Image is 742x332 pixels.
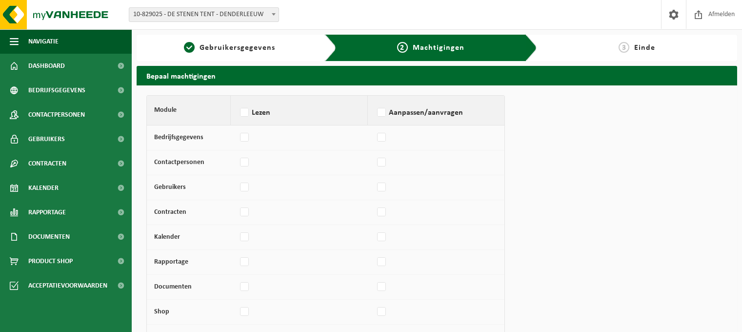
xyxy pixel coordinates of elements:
strong: Documenten [154,283,192,290]
span: Gebruikers [28,127,65,151]
span: Rapportage [28,200,66,225]
span: 3 [619,42,629,53]
strong: Contracten [154,208,186,216]
label: Aanpassen/aanvragen [375,105,497,120]
span: 10-829025 - DE STENEN TENT - DENDERLEEUW [129,8,279,21]
strong: Bedrijfsgegevens [154,134,203,141]
th: Module [147,96,231,125]
strong: Rapportage [154,258,188,266]
span: Acceptatievoorwaarden [28,273,107,298]
h2: Bepaal machtigingen [137,66,737,85]
span: Product Shop [28,249,73,273]
span: Documenten [28,225,70,249]
span: Gebruikersgegevens [200,44,275,52]
span: Dashboard [28,54,65,78]
span: Contracten [28,151,66,176]
label: Lezen [238,105,360,120]
span: Machtigingen [413,44,464,52]
span: Bedrijfsgegevens [28,78,85,103]
span: 10-829025 - DE STENEN TENT - DENDERLEEUW [129,7,279,22]
span: Einde [634,44,655,52]
a: 1Gebruikersgegevens [141,42,317,54]
strong: Kalender [154,233,180,241]
strong: Shop [154,308,169,315]
span: Kalender [28,176,59,200]
span: 2 [397,42,408,53]
span: Contactpersonen [28,103,85,127]
span: Navigatie [28,29,59,54]
span: 1 [184,42,195,53]
strong: Gebruikers [154,184,186,191]
strong: Contactpersonen [154,159,204,166]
